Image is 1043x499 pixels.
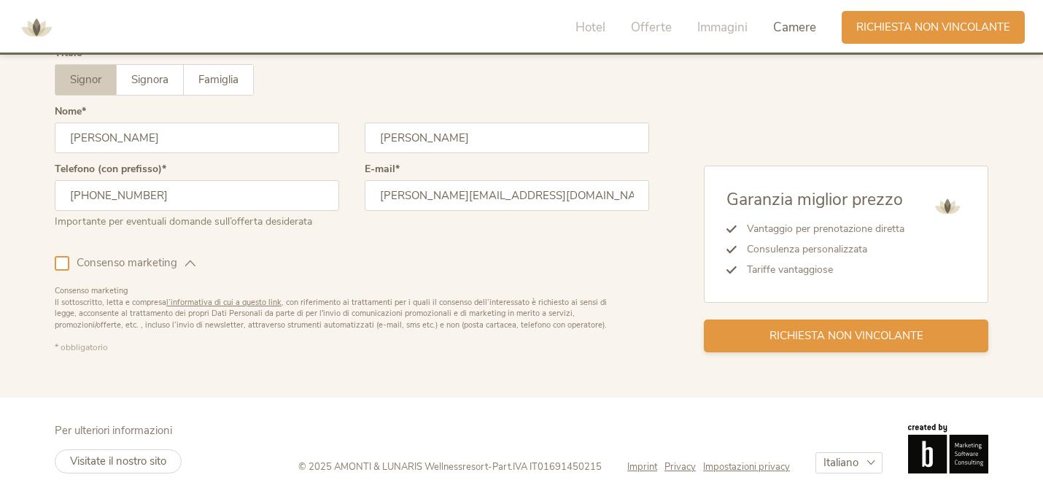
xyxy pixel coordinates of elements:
li: Tariffe vantaggiose [737,260,904,280]
span: Hotel [575,19,605,36]
span: - [488,460,492,473]
input: Nome [55,123,339,153]
span: Part.IVA IT01691450215 [492,460,602,473]
b: Consenso marketing [55,285,128,296]
div: Il sottoscritto, letta e compresa , con riferimento ai trattamenti per i quali il consenso dell’i... [55,297,624,330]
span: Signora [131,72,168,87]
span: © 2025 AMONTI & LUNARIS Wellnessresort [298,460,488,473]
a: Visitate il nostro sito [55,449,182,473]
span: Visitate il nostro sito [70,454,166,468]
span: Offerte [631,19,672,36]
span: Imprint [627,460,657,473]
span: Famiglia [198,72,239,87]
img: AMONTI & LUNARIS Wellnessresort [929,188,966,225]
input: E-mail [365,180,649,211]
input: Telefono (con prefisso) [55,180,339,211]
label: E-mail [365,164,400,174]
a: l’informativa di cui a questo link [166,297,282,308]
label: Nome [55,107,86,117]
span: Consenso marketing [69,255,185,271]
input: Cognome [365,123,649,153]
span: Per ulteriori informazioni [55,423,172,438]
a: Privacy [664,460,703,473]
label: Telefono (con prefisso) [55,164,166,174]
span: Richiesta non vincolante [769,328,923,344]
span: Camere [773,19,816,36]
a: Impostazioni privacy [703,460,790,473]
li: Vantaggio per prenotazione diretta [737,219,904,239]
li: Consulenza personalizzata [737,239,904,260]
div: Importante per eventuali domande sull’offerta desiderata [55,211,339,229]
img: AMONTI & LUNARIS Wellnessresort [15,6,58,50]
a: AMONTI & LUNARIS Wellnessresort [15,22,58,32]
img: Brandnamic GmbH | Leading Hospitality Solutions [908,424,988,473]
span: Garanzia miglior prezzo [726,188,903,211]
span: Signor [70,72,101,87]
span: Richiesta non vincolante [856,20,1010,35]
a: Imprint [627,460,664,473]
span: Privacy [664,460,696,473]
span: Immagini [697,19,748,36]
div: * obbligatorio [55,341,649,354]
div: Titolo [55,48,82,58]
